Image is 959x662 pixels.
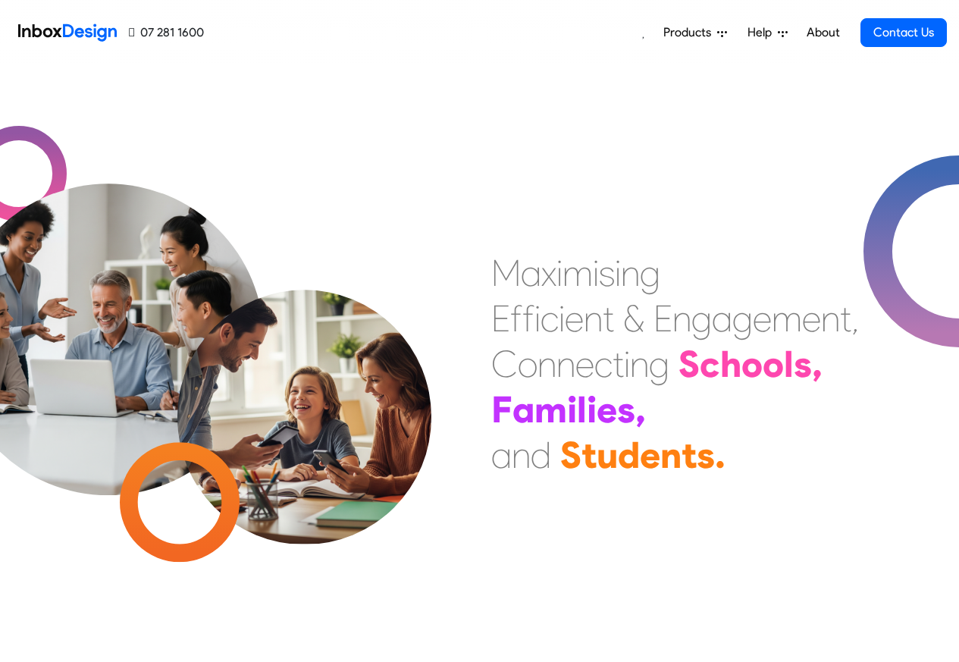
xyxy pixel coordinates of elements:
div: . [715,432,726,478]
div: m [772,296,802,341]
div: f [510,296,522,341]
a: About [802,17,844,48]
div: c [594,341,613,387]
div: i [534,296,541,341]
div: m [563,250,593,296]
a: 07 281 1600 [129,24,204,42]
div: a [521,250,541,296]
div: o [741,341,763,387]
div: o [518,341,537,387]
div: & [623,296,644,341]
div: Maximising Efficient & Engagement, Connecting Schools, Families, and Students. [491,250,859,478]
div: n [621,250,640,296]
div: m [534,387,567,432]
div: o [763,341,784,387]
div: e [565,296,584,341]
div: d [618,432,640,478]
span: Help [747,24,778,42]
div: M [491,250,521,296]
div: c [700,341,720,387]
div: i [624,341,630,387]
div: n [512,432,531,478]
a: Products [657,17,733,48]
div: s [794,341,812,387]
div: s [697,432,715,478]
a: Help [741,17,794,48]
div: t [613,341,624,387]
div: n [630,341,649,387]
div: t [603,296,614,341]
div: g [732,296,753,341]
div: e [802,296,821,341]
div: e [753,296,772,341]
div: C [491,341,518,387]
div: i [615,250,621,296]
div: a [712,296,732,341]
div: n [821,296,840,341]
div: S [560,432,581,478]
div: u [597,432,618,478]
div: h [720,341,741,387]
div: s [599,250,615,296]
div: E [491,296,510,341]
div: S [679,341,700,387]
div: t [682,432,697,478]
div: d [531,432,551,478]
div: , [851,296,859,341]
div: n [660,432,682,478]
div: E [653,296,672,341]
div: , [635,387,646,432]
div: l [577,387,587,432]
div: g [640,250,660,296]
div: g [649,341,669,387]
span: Products [663,24,717,42]
div: e [575,341,594,387]
div: i [556,250,563,296]
div: i [559,296,565,341]
div: c [541,296,559,341]
div: x [541,250,556,296]
div: F [491,387,512,432]
div: e [597,387,617,432]
div: f [522,296,534,341]
div: g [691,296,712,341]
div: l [784,341,794,387]
div: , [812,341,823,387]
div: s [617,387,635,432]
div: n [537,341,556,387]
div: i [593,250,599,296]
div: n [672,296,691,341]
div: a [512,387,534,432]
div: n [584,296,603,341]
div: t [840,296,851,341]
div: t [581,432,597,478]
img: parents_with_child.png [146,227,463,544]
div: e [640,432,660,478]
div: n [556,341,575,387]
div: i [587,387,597,432]
div: i [567,387,577,432]
div: a [491,432,512,478]
a: Contact Us [860,18,947,47]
